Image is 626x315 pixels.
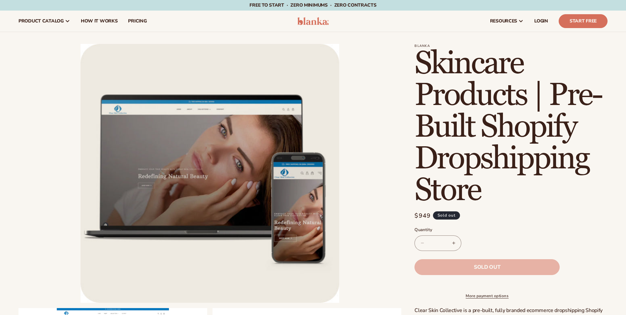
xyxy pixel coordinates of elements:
[534,18,548,24] span: LOGIN
[414,44,608,48] p: Blanka
[128,18,147,24] span: pricing
[414,227,560,233] label: Quantity
[297,17,329,25] img: logo
[414,211,431,220] span: $949
[529,11,553,32] a: LOGIN
[414,259,560,275] button: Sold out
[13,11,76,32] a: product catalog
[474,264,500,270] span: Sold out
[414,293,560,299] a: More payment options
[559,14,608,28] a: Start Free
[18,18,64,24] span: product catalog
[414,48,608,206] h1: Skincare Products | Pre-Built Shopify Dropshipping Store
[76,11,123,32] a: How It Works
[249,2,376,8] span: Free to start · ZERO minimums · ZERO contracts
[81,18,118,24] span: How It Works
[433,211,460,220] span: Sold out
[485,11,529,32] a: resources
[123,11,152,32] a: pricing
[490,18,517,24] span: resources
